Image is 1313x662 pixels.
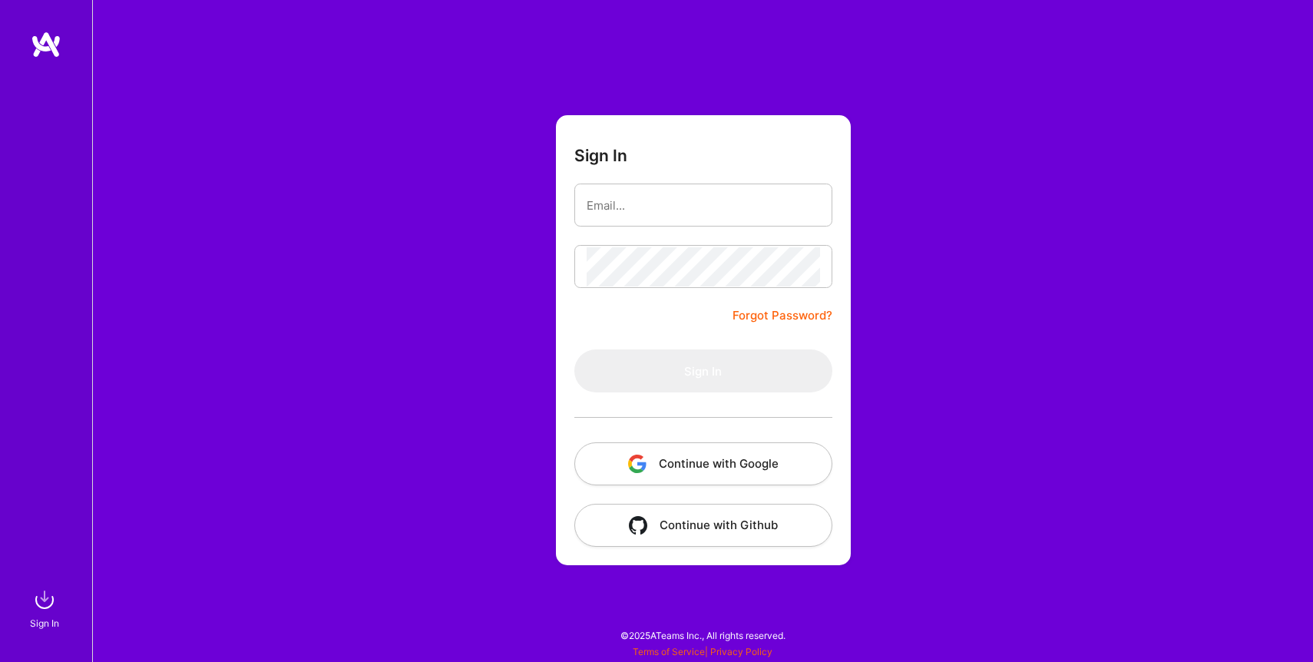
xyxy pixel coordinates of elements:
[733,306,832,325] a: Forgot Password?
[574,349,832,392] button: Sign In
[32,584,60,631] a: sign inSign In
[633,646,705,657] a: Terms of Service
[574,146,627,165] h3: Sign In
[92,616,1313,654] div: © 2025 ATeams Inc., All rights reserved.
[710,646,772,657] a: Privacy Policy
[29,584,60,615] img: sign in
[628,455,647,473] img: icon
[633,646,772,657] span: |
[629,516,647,535] img: icon
[574,504,832,547] button: Continue with Github
[587,186,820,225] input: Email...
[30,615,59,631] div: Sign In
[31,31,61,58] img: logo
[574,442,832,485] button: Continue with Google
